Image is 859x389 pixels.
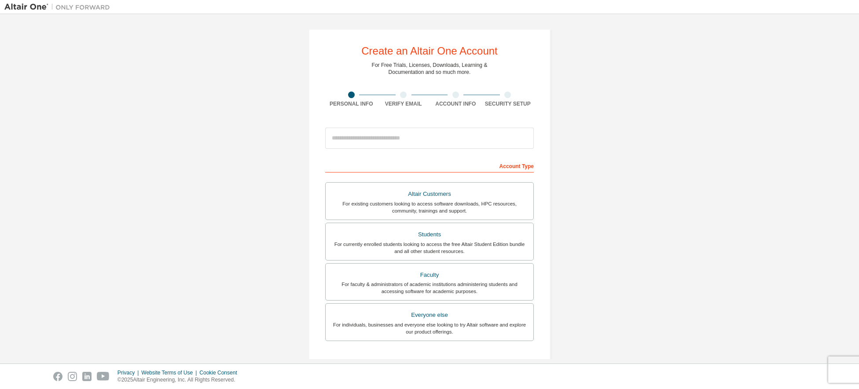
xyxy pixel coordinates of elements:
div: Students [331,228,528,241]
div: Create an Altair One Account [361,46,498,56]
p: © 2025 Altair Engineering, Inc. All Rights Reserved. [117,376,242,384]
div: Verify Email [378,100,430,107]
div: Personal Info [325,100,378,107]
div: For existing customers looking to access software downloads, HPC resources, community, trainings ... [331,200,528,214]
div: Altair Customers [331,188,528,200]
div: Account Type [325,158,534,172]
img: Altair One [4,3,114,11]
div: Account Info [429,100,482,107]
div: Security Setup [482,100,534,107]
img: youtube.svg [97,372,110,381]
img: facebook.svg [53,372,62,381]
div: For individuals, businesses and everyone else looking to try Altair software and explore our prod... [331,321,528,335]
img: instagram.svg [68,372,77,381]
div: Your Profile [325,354,534,368]
div: Privacy [117,369,141,376]
div: For faculty & administrators of academic institutions administering students and accessing softwa... [331,281,528,295]
div: Everyone else [331,309,528,321]
div: Faculty [331,269,528,281]
div: For Free Trials, Licenses, Downloads, Learning & Documentation and so much more. [372,62,488,76]
img: linkedin.svg [82,372,92,381]
div: For currently enrolled students looking to access the free Altair Student Edition bundle and all ... [331,241,528,255]
div: Cookie Consent [199,369,242,376]
div: Website Terms of Use [141,369,199,376]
